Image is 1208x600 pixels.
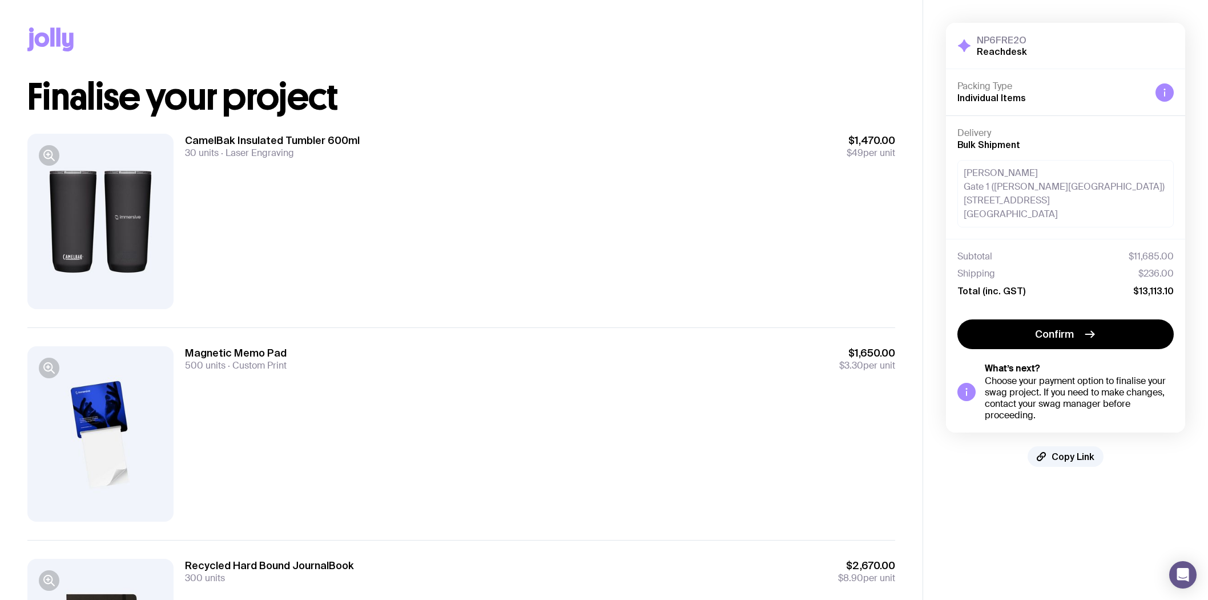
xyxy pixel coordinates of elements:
h5: What’s next? [985,363,1174,374]
span: $2,670.00 [838,559,895,573]
span: $1,470.00 [847,134,895,147]
h1: Finalise your project [27,79,895,115]
span: $1,650.00 [839,346,895,360]
span: per unit [839,360,895,371]
button: Copy Link [1028,446,1104,467]
h4: Packing Type [957,81,1146,92]
span: 30 units [185,147,219,159]
span: $3.30 [839,359,863,371]
span: $11,685.00 [1129,251,1174,262]
span: Laser Engraving [219,147,294,159]
span: per unit [847,147,895,159]
span: Copy Link [1052,451,1094,462]
span: $8.90 [838,572,863,584]
span: Subtotal [957,251,992,262]
span: Individual Items [957,93,1026,103]
div: [PERSON_NAME] Gate 1 ([PERSON_NAME][GEOGRAPHIC_DATA]) [STREET_ADDRESS] [GEOGRAPHIC_DATA] [957,160,1174,227]
span: $49 [847,147,863,159]
span: Shipping [957,268,995,279]
span: $13,113.10 [1133,285,1174,297]
h2: Reachdesk [977,46,1027,57]
span: Confirm [1035,327,1074,341]
button: Confirm [957,319,1174,349]
div: Open Intercom Messenger [1169,561,1197,589]
span: Bulk Shipment [957,139,1020,150]
h3: NP6FRE2O [977,34,1027,46]
h3: CamelBak Insulated Tumbler 600ml [185,134,360,147]
h3: Recycled Hard Bound JournalBook [185,559,354,573]
span: 300 units [185,572,225,584]
span: Total (inc. GST) [957,285,1025,297]
span: per unit [838,573,895,584]
span: $236.00 [1138,268,1174,279]
span: 500 units [185,359,226,371]
span: Custom Print [226,359,287,371]
div: Choose your payment option to finalise your swag project. If you need to make changes, contact yo... [985,375,1174,421]
h3: Magnetic Memo Pad [185,346,287,360]
h4: Delivery [957,127,1174,139]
